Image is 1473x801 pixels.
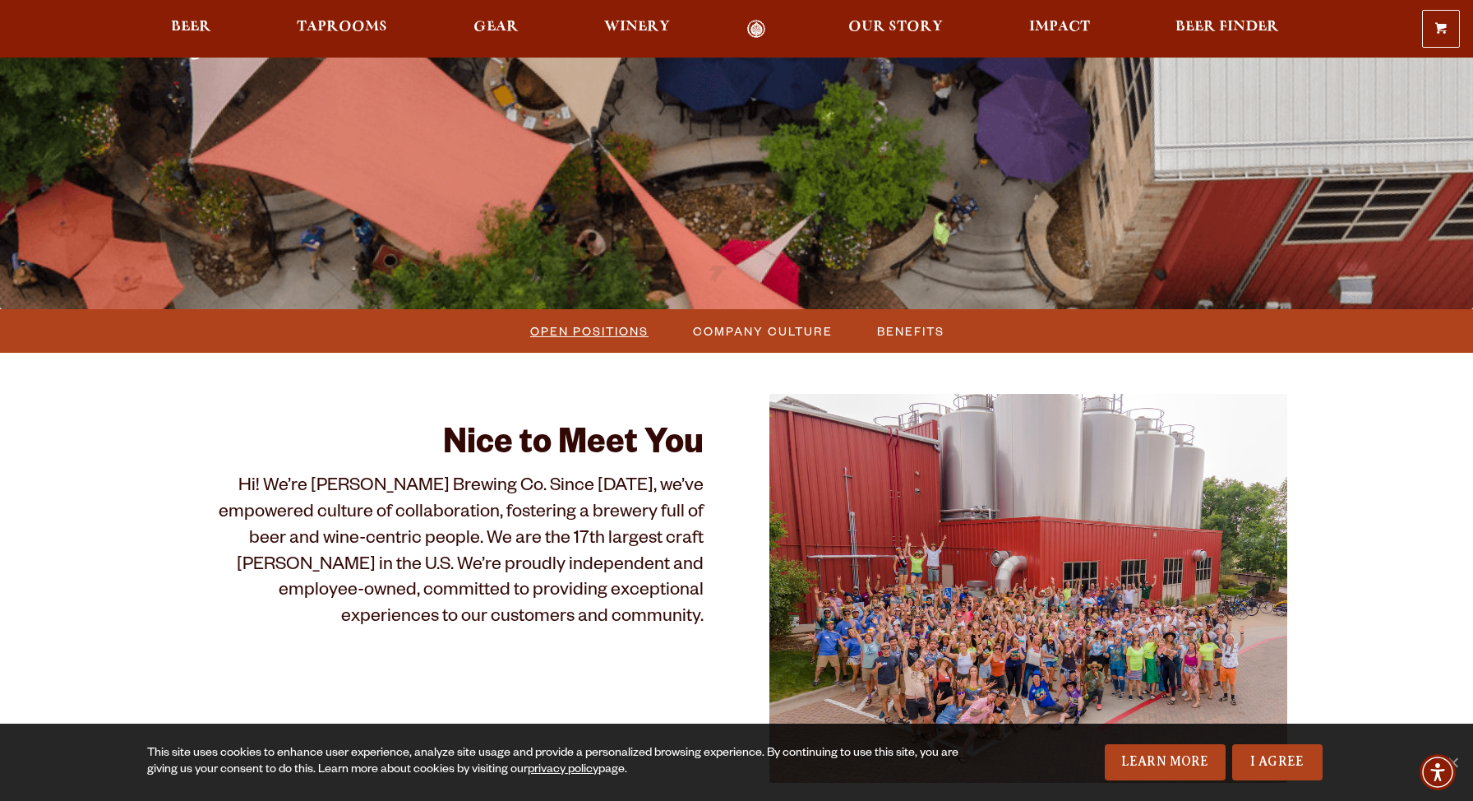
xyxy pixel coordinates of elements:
[219,478,704,629] span: Hi! We’re [PERSON_NAME] Brewing Co. Since [DATE], we’ve empowered culture of collaboration, foste...
[604,21,670,34] span: Winery
[147,746,981,779] div: This site uses cookies to enhance user experience, analyze site usage and provide a personalized ...
[725,20,787,39] a: Odell Home
[473,21,519,34] span: Gear
[186,427,704,466] h2: Nice to Meet You
[171,21,211,34] span: Beer
[520,319,657,343] a: Open Positions
[530,319,649,343] span: Open Positions
[191,22,704,63] h2: Join Our Team
[286,20,398,39] a: Taprooms
[160,20,222,39] a: Beer
[1175,21,1279,34] span: Beer Finder
[1018,20,1101,39] a: Impact
[593,20,681,39] a: Winery
[1420,754,1456,790] div: Accessibility Menu
[867,319,953,343] a: Benefits
[683,319,841,343] a: Company Culture
[693,319,833,343] span: Company Culture
[1029,21,1090,34] span: Impact
[838,20,954,39] a: Our Story
[1165,20,1290,39] a: Beer Finder
[769,394,1287,782] img: 51399232252_e3c7efc701_k (2)
[463,20,529,39] a: Gear
[1232,744,1323,780] a: I Agree
[1105,744,1226,780] a: Learn More
[877,319,944,343] span: Benefits
[528,764,598,777] a: privacy policy
[848,21,943,34] span: Our Story
[297,21,387,34] span: Taprooms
